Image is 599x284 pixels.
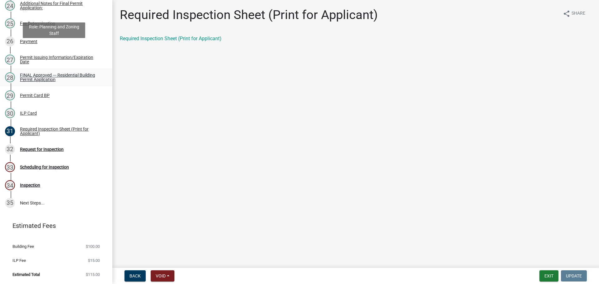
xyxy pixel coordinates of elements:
[86,244,100,248] span: $100.00
[20,93,50,98] div: Permit Card BP
[120,36,222,41] a: Required Inspection Sheet (Print for Applicant)
[120,7,378,22] h1: Required Inspection Sheet (Print for Applicant)
[20,1,102,10] div: Additional Notes for Final Permit Application:
[88,258,100,262] span: $15.00
[5,108,15,118] div: 30
[129,273,141,278] span: Back
[156,273,166,278] span: Void
[5,72,15,82] div: 28
[20,111,37,115] div: ILP Card
[539,270,558,282] button: Exit
[566,273,582,278] span: Update
[563,10,570,17] i: share
[151,270,174,282] button: Void
[5,198,15,208] div: 35
[5,162,15,172] div: 33
[20,147,64,152] div: Request for Inspection
[20,73,102,82] div: FINAL Approved --- Residential Building Permit Application
[12,258,26,262] span: ILP Fee
[5,90,15,100] div: 29
[5,36,15,46] div: 26
[558,7,590,20] button: shareShare
[20,127,102,136] div: Required Inspection Sheet (Print for Applicant)
[124,270,146,282] button: Back
[5,219,102,232] a: Estimated Fees
[5,144,15,154] div: 32
[561,270,587,282] button: Update
[5,1,15,11] div: 24
[20,165,69,169] div: Scheduling for Inspection
[572,10,585,17] span: Share
[23,22,85,38] div: Role: Planning and Zoning Staff
[12,272,40,277] span: Estimated Total
[20,39,37,44] div: Payment
[86,272,100,277] span: $115.00
[20,21,55,26] div: Fee Determination
[5,180,15,190] div: 34
[20,55,102,64] div: Permit Issuing Information/Expiration Date
[5,18,15,28] div: 25
[20,183,40,187] div: Inspection
[5,55,15,65] div: 27
[5,126,15,136] div: 31
[12,244,34,248] span: Building Fee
